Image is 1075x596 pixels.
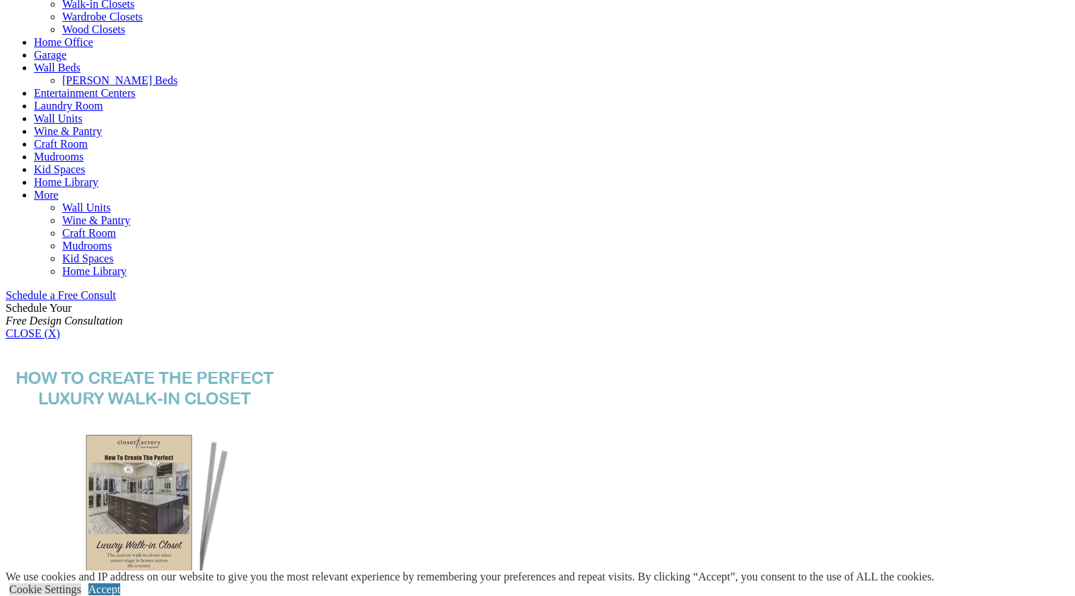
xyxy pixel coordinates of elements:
[88,583,120,595] a: Accept
[62,265,127,277] a: Home Library
[34,138,88,150] a: Craft Room
[34,62,81,74] a: Wall Beds
[34,112,82,124] a: Wall Units
[62,240,112,252] a: Mudrooms
[6,302,123,327] span: Schedule Your
[62,214,130,226] a: Wine & Pantry
[34,36,93,48] a: Home Office
[34,100,103,112] a: Laundry Room
[6,327,60,339] a: CLOSE (X)
[62,252,113,264] a: Kid Spaces
[62,11,143,23] a: Wardrobe Closets
[6,289,116,301] a: Schedule a Free Consult (opens a dropdown menu)
[34,49,66,61] a: Garage
[6,571,934,583] div: We use cookies and IP address on our website to give you the most relevant experience by remember...
[62,227,116,239] a: Craft Room
[34,125,102,137] a: Wine & Pantry
[34,87,136,99] a: Entertainment Centers
[9,583,81,595] a: Cookie Settings
[34,151,83,163] a: Mudrooms
[6,315,123,327] em: Free Design Consultation
[34,163,85,175] a: Kid Spaces
[62,201,110,214] a: Wall Units
[34,176,98,188] a: Home Library
[62,74,178,86] a: [PERSON_NAME] Beds
[62,23,125,35] a: Wood Closets
[34,189,59,201] a: More menu text will display only on big screen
